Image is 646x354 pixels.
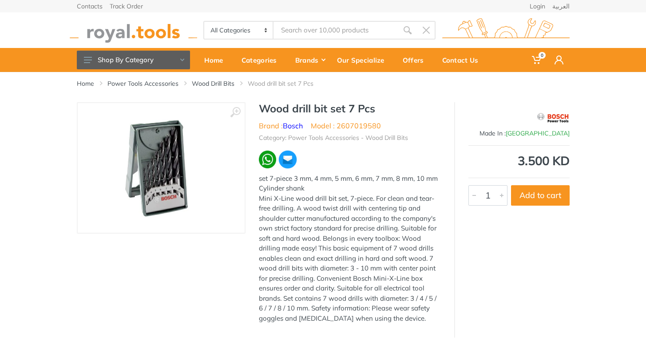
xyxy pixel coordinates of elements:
[442,18,570,43] img: royal.tools Logo
[278,150,297,169] img: ma.webp
[273,21,398,40] input: Site search
[259,151,277,168] img: wa.webp
[539,52,546,59] span: 0
[77,3,103,9] a: Contacts
[110,3,143,9] a: Track Order
[526,48,548,72] a: 0
[77,79,94,88] a: Home
[396,48,436,72] a: Offers
[204,22,274,39] select: Category
[468,155,570,167] div: 3.500 KD
[235,51,289,69] div: Categories
[192,79,234,88] a: Wood Drill Bits
[331,51,396,69] div: Our Specialize
[506,129,570,137] span: [GEOGRAPHIC_DATA]
[536,107,570,129] img: Bosch
[248,79,327,88] li: Wood drill bit set 7 Pcs
[283,121,303,130] a: Bosch
[511,185,570,206] button: Add to cart
[530,3,545,9] a: Login
[198,51,235,69] div: Home
[77,51,190,69] button: Shop By Category
[468,129,570,138] div: Made In :
[70,18,197,43] img: royal.tools Logo
[77,79,570,88] nav: breadcrumb
[198,48,235,72] a: Home
[396,51,436,69] div: Offers
[259,133,408,143] li: Category: Power Tools Accessories - Wood Drill Bits
[552,3,570,9] a: العربية
[436,51,491,69] div: Contact Us
[436,48,491,72] a: Contact Us
[259,102,441,115] h1: Wood drill bit set 7 Pcs
[259,120,303,131] li: Brand :
[100,112,222,224] img: Royal Tools - Wood drill bit set 7 Pcs
[331,48,396,72] a: Our Specialize
[107,79,178,88] a: Power Tools Accessories
[289,51,331,69] div: Brands
[259,174,441,324] div: set 7-piece 3 mm, 4 mm, 5 mm, 6 mm, 7 mm, 8 mm, 10 mm Cylinder shank Mini X-Line wood drill bit s...
[235,48,289,72] a: Categories
[311,120,381,131] li: Model : 2607019580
